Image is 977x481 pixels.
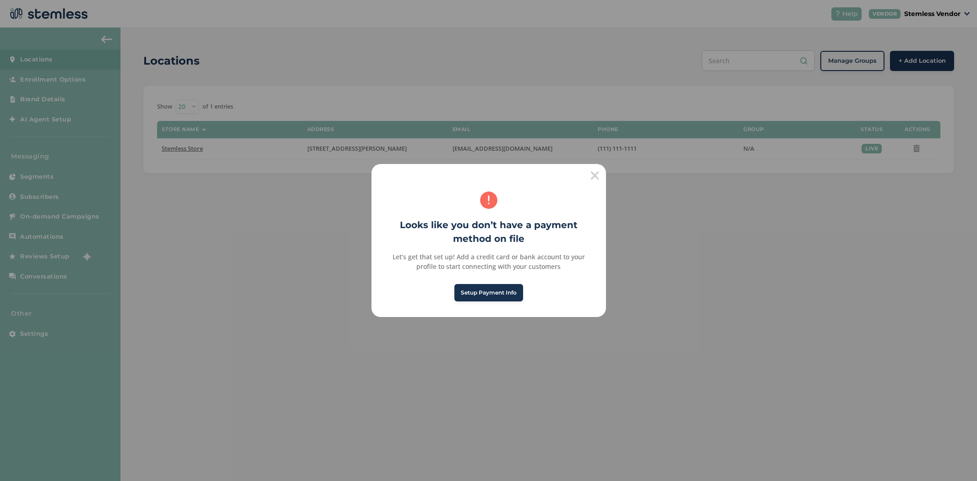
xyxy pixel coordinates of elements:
h2: Looks like you don’t have a payment method on file [371,218,606,246]
div: Let’s get that set up! Add a credit card or bank account to your profile to start connecting with... [382,252,595,271]
button: Setup Payment Info [454,284,523,301]
button: Close this dialog [584,164,606,186]
iframe: Chat Widget [931,437,977,481]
